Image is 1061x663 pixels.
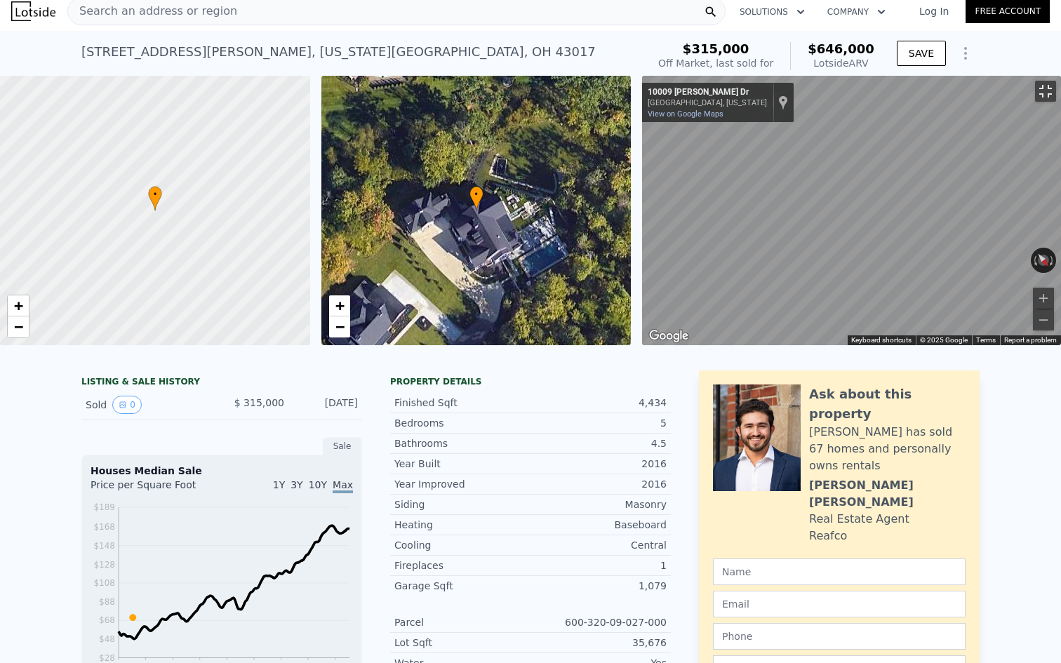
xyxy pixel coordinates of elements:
div: 4.5 [530,436,667,450]
div: Year Built [394,457,530,471]
div: Heating [394,518,530,532]
tspan: $108 [93,578,115,588]
div: 1 [530,558,667,572]
div: [PERSON_NAME] [PERSON_NAME] [809,477,966,511]
div: [PERSON_NAME] has sold 67 homes and personally owns rentals [809,424,966,474]
span: 3Y [291,479,302,490]
span: + [14,297,23,314]
div: Sale [323,437,362,455]
div: Street View [642,76,1061,345]
span: • [148,188,162,201]
span: $ 315,000 [234,397,284,408]
div: 600-320-09-027-000 [530,615,667,629]
a: View on Google Maps [648,109,723,119]
a: Zoom out [8,316,29,337]
img: Lotside [11,1,55,21]
a: Report a problem [1004,336,1057,344]
div: Reafco [809,528,847,544]
div: Off Market, last sold for [658,56,773,70]
div: 35,676 [530,636,667,650]
div: Ask about this property [809,384,966,424]
a: Open this area in Google Maps (opens a new window) [646,327,692,345]
div: Masonry [530,497,667,511]
span: $315,000 [683,41,749,56]
span: 10Y [309,479,327,490]
div: • [148,186,162,210]
div: [DATE] [295,396,358,414]
button: Rotate clockwise [1049,248,1057,273]
div: [STREET_ADDRESS][PERSON_NAME] , [US_STATE][GEOGRAPHIC_DATA] , OH 43017 [81,42,596,62]
div: 1,079 [530,579,667,593]
div: Fireplaces [394,558,530,572]
div: Garage Sqft [394,579,530,593]
span: − [335,318,344,335]
div: LISTING & SALE HISTORY [81,376,362,390]
a: Zoom in [8,295,29,316]
input: Phone [713,623,966,650]
tspan: $68 [99,615,115,625]
div: Price per Square Foot [91,478,222,500]
div: Central [530,538,667,552]
tspan: $168 [93,522,115,532]
input: Email [713,591,966,617]
div: 5 [530,416,667,430]
span: Max [333,479,353,493]
div: Real Estate Agent [809,511,909,528]
tspan: $189 [93,502,115,512]
div: Sold [86,396,211,414]
span: © 2025 Google [920,336,968,344]
button: View historical data [112,396,142,414]
span: Search an address or region [68,3,237,20]
div: • [469,186,483,210]
div: Houses Median Sale [91,464,353,478]
div: Parcel [394,615,530,629]
button: Reset the view [1032,247,1055,273]
span: $646,000 [808,41,874,56]
button: Keyboard shortcuts [851,335,912,345]
div: 2016 [530,477,667,491]
button: Zoom in [1033,288,1054,309]
div: Baseboard [530,518,667,532]
input: Name [713,558,966,585]
a: Zoom out [329,316,350,337]
span: + [335,297,344,314]
div: [GEOGRAPHIC_DATA], [US_STATE] [648,98,767,107]
img: Google [646,327,692,345]
tspan: $88 [99,597,115,607]
button: Zoom out [1033,309,1054,330]
a: Log In [902,4,966,18]
div: Year Improved [394,477,530,491]
div: Bathrooms [394,436,530,450]
div: Lotside ARV [808,56,874,70]
button: Show Options [952,39,980,67]
a: Show location on map [778,95,788,110]
tspan: $148 [93,541,115,551]
tspan: $28 [99,653,115,663]
span: • [469,188,483,201]
div: 10009 [PERSON_NAME] Dr [648,87,767,98]
div: 2016 [530,457,667,471]
button: SAVE [897,41,946,66]
div: Lot Sqft [394,636,530,650]
div: Bedrooms [394,416,530,430]
tspan: $128 [93,560,115,570]
div: Finished Sqft [394,396,530,410]
button: Rotate counterclockwise [1031,248,1039,273]
a: Zoom in [329,295,350,316]
div: Map [642,76,1061,345]
div: 4,434 [530,396,667,410]
a: Terms (opens in new tab) [976,336,996,344]
tspan: $48 [99,634,115,644]
span: − [14,318,23,335]
button: Toggle fullscreen view [1035,81,1056,102]
div: Cooling [394,538,530,552]
div: Siding [394,497,530,511]
span: 1Y [273,479,285,490]
div: Property details [390,376,671,387]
